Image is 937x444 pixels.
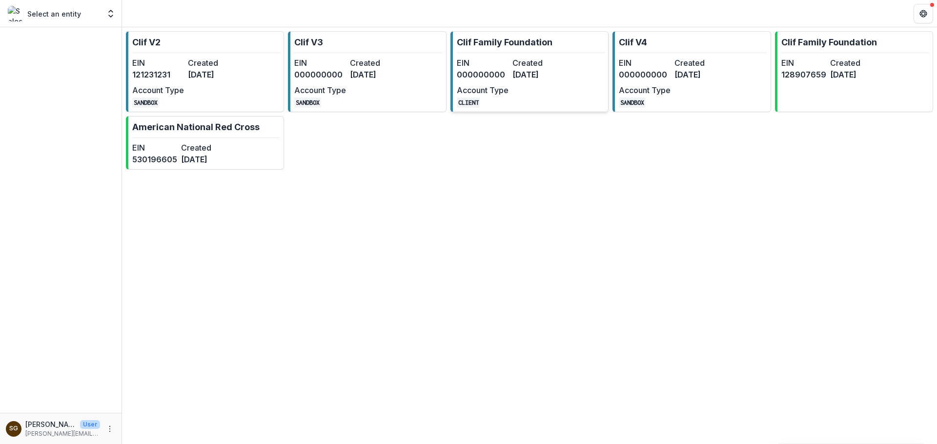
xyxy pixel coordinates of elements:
dd: 121231231 [132,69,184,80]
p: [PERSON_NAME][EMAIL_ADDRESS][DOMAIN_NAME] [25,429,100,438]
button: Open entity switcher [104,4,118,23]
dt: Created [830,57,875,69]
a: Clif Family FoundationEIN000000000Created[DATE]Account TypeCLIENT [450,31,609,112]
dt: Created [674,57,726,69]
code: SANDBOX [294,97,321,108]
dd: 530196605 [132,154,177,165]
img: Select an entity [8,6,23,21]
dt: Account Type [457,84,509,96]
dd: [DATE] [830,69,875,80]
dt: Created [350,57,402,69]
dt: EIN [619,57,671,69]
button: More [104,423,116,435]
dd: 000000000 [294,69,346,80]
dt: EIN [294,57,346,69]
p: Clif Family Foundation [457,36,552,49]
p: American National Red Cross [132,120,260,134]
p: Clif Family Foundation [781,36,877,49]
dd: [DATE] [350,69,402,80]
p: Clif V3 [294,36,323,49]
dt: Created [181,142,226,154]
a: Clif Family FoundationEIN128907659Created[DATE] [775,31,933,112]
dt: EIN [132,57,184,69]
dt: Account Type [132,84,184,96]
dd: [DATE] [181,154,226,165]
dd: [DATE] [512,69,564,80]
dd: 128907659 [781,69,826,80]
p: Clif V4 [619,36,647,49]
a: Clif V4EIN000000000Created[DATE]Account TypeSANDBOX [612,31,771,112]
p: Select an entity [27,9,81,19]
dd: [DATE] [188,69,240,80]
p: [PERSON_NAME] [25,419,76,429]
dd: 000000000 [619,69,671,80]
button: Get Help [914,4,933,23]
div: Sarah Grady [9,425,18,432]
code: SANDBOX [619,97,646,108]
dt: Created [512,57,564,69]
dt: EIN [132,142,177,154]
p: User [80,420,100,429]
code: CLIENT [457,97,480,108]
a: Clif V3EIN000000000Created[DATE]Account TypeSANDBOX [288,31,446,112]
a: American National Red CrossEIN530196605Created[DATE] [126,116,284,170]
dt: Account Type [619,84,671,96]
dt: Created [188,57,240,69]
p: Clif V2 [132,36,161,49]
dt: EIN [457,57,509,69]
code: SANDBOX [132,97,159,108]
dd: 000000000 [457,69,509,80]
dt: Account Type [294,84,346,96]
a: Clif V2EIN121231231Created[DATE]Account TypeSANDBOX [126,31,284,112]
dd: [DATE] [674,69,726,80]
dt: EIN [781,57,826,69]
